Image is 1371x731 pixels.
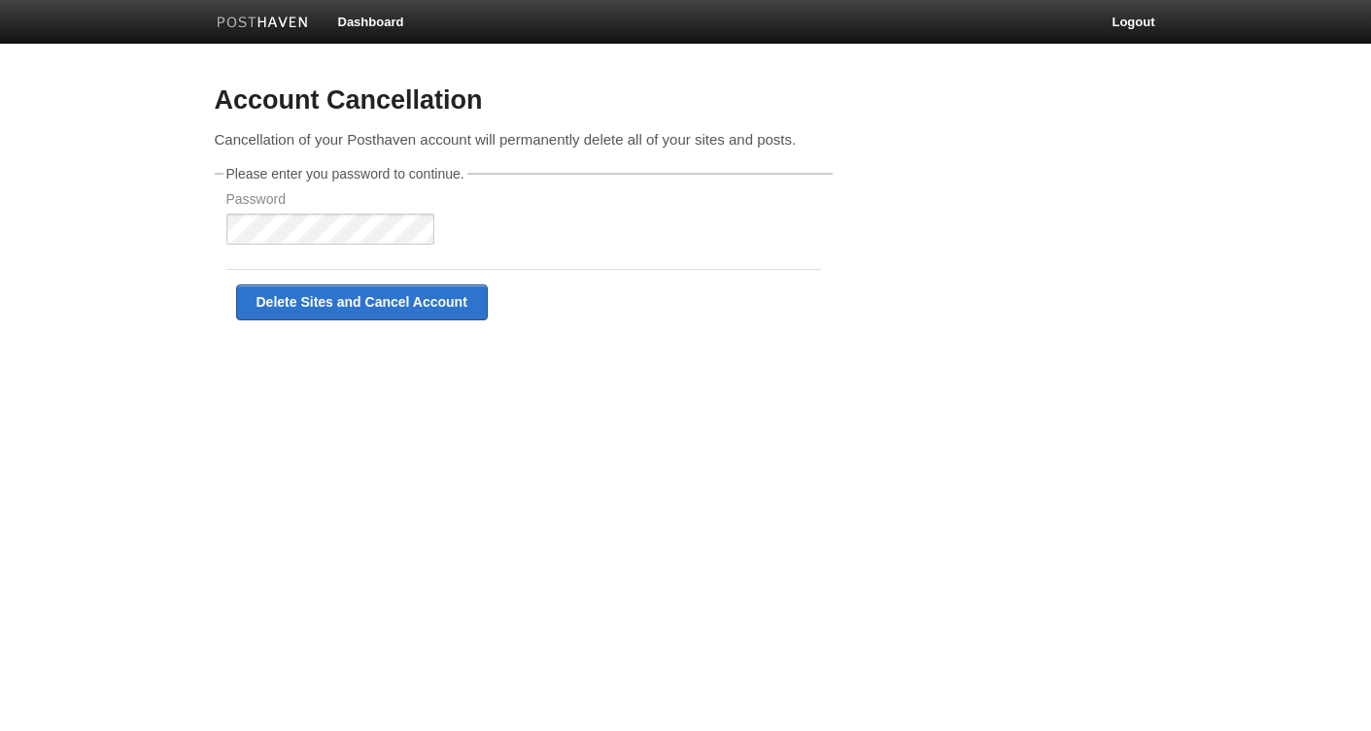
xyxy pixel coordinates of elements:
[217,17,309,31] img: Posthaven-bar
[223,167,467,181] legend: Please enter you password to continue.
[215,86,834,116] h3: Account Cancellation
[226,214,434,245] input: Password
[226,192,434,211] label: Password
[236,284,488,320] input: Delete Sites and Cancel Account
[215,129,834,150] p: Cancellation of your Posthaven account will permanently delete all of your sites and posts.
